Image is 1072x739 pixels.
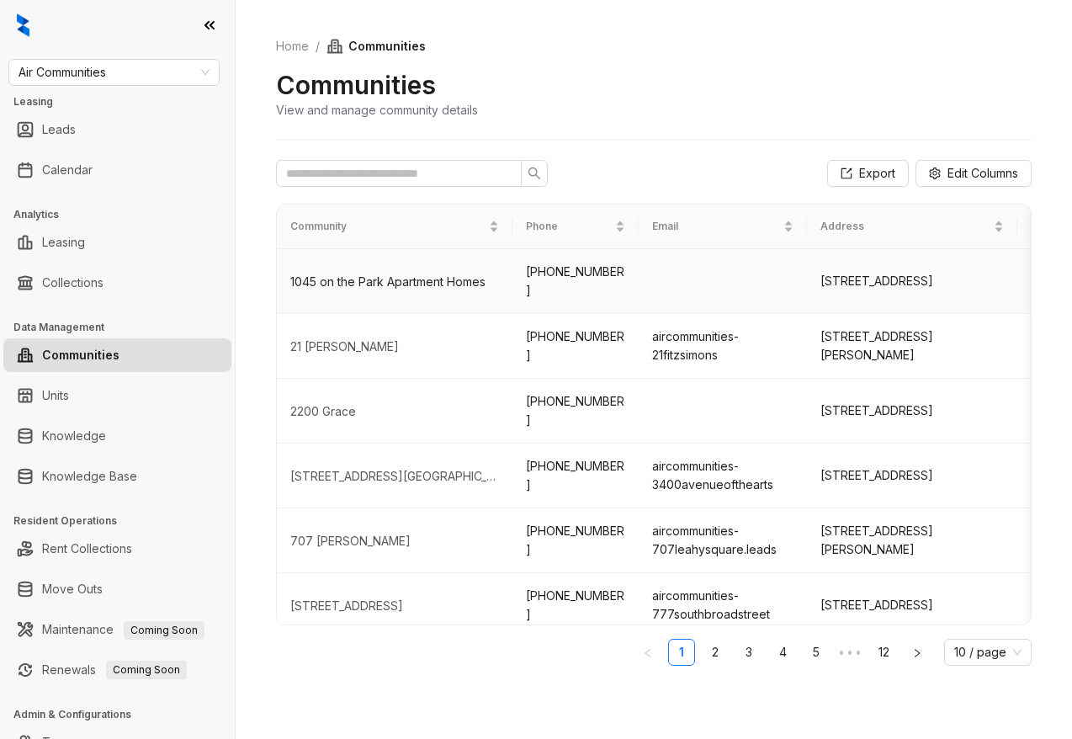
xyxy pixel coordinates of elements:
[42,226,85,259] a: Leasing
[42,379,69,412] a: Units
[836,639,863,666] li: Next 5 Pages
[3,338,231,372] li: Communities
[807,249,1017,314] td: [STREET_ADDRESS]
[42,572,103,606] a: Move Outs
[512,314,639,379] td: [PHONE_NUMBER]
[807,379,1017,444] td: [STREET_ADDRESS]
[106,661,187,679] span: Coming Soon
[42,266,103,300] a: Collections
[3,379,231,412] li: Units
[42,153,93,187] a: Calendar
[512,205,639,249] th: Phone
[290,468,499,485] div: 3400 Avenue of the Arts
[3,653,231,687] li: Renewals
[634,639,661,666] li: Previous Page
[904,639,931,666] button: right
[807,314,1017,379] td: [STREET_ADDRESS][PERSON_NAME]
[512,573,639,638] td: [PHONE_NUMBER]
[3,113,231,146] li: Leads
[803,639,830,666] li: 5
[326,37,426,56] span: Communities
[807,508,1017,573] td: [STREET_ADDRESS][PERSON_NAME]
[639,444,807,508] td: aircommunities-3400avenueofthearts
[290,274,499,290] div: 1045 on the Park Apartment Homes
[290,338,499,355] div: 21 Fitzsimons
[276,101,478,119] div: View and manage community details
[827,160,909,187] button: Export
[290,533,499,550] div: 707 Leahy
[19,60,210,85] span: Air Communities
[290,403,499,420] div: 2200 Grace
[3,460,231,493] li: Knowledge Base
[42,653,187,687] a: RenewalsComing Soon
[3,226,231,259] li: Leasing
[639,573,807,638] td: aircommunities-777southbroadstreet
[870,639,897,666] li: 12
[13,320,235,335] h3: Data Management
[954,640,1022,665] span: 10 / page
[13,94,235,109] h3: Leasing
[13,513,235,529] h3: Resident Operations
[736,640,762,665] a: 3
[904,639,931,666] li: Next Page
[528,167,541,180] span: search
[702,639,729,666] li: 2
[526,219,612,235] span: Phone
[836,639,863,666] span: •••
[316,37,320,56] li: /
[3,266,231,300] li: Collections
[634,639,661,666] button: left
[3,419,231,453] li: Knowledge
[639,205,807,249] th: Email
[277,205,512,249] th: Community
[807,573,1017,638] td: [STREET_ADDRESS]
[3,532,231,566] li: Rent Collections
[42,460,137,493] a: Knowledge Base
[652,219,780,235] span: Email
[42,113,76,146] a: Leads
[915,160,1032,187] button: Edit Columns
[512,508,639,573] td: [PHONE_NUMBER]
[807,444,1017,508] td: [STREET_ADDRESS]
[804,640,829,665] a: 5
[512,444,639,508] td: [PHONE_NUMBER]
[841,167,852,179] span: export
[639,508,807,573] td: aircommunities-707leahysquare.leads
[42,532,132,566] a: Rent Collections
[929,167,941,179] span: setting
[643,648,653,658] span: left
[290,598,499,614] div: 777 South Broad Street
[859,164,895,183] span: Export
[639,314,807,379] td: aircommunities-21fitzsimons
[512,379,639,444] td: [PHONE_NUMBER]
[276,69,436,101] h2: Communities
[703,640,728,665] a: 2
[13,707,235,722] h3: Admin & Configurations
[3,572,231,606] li: Move Outs
[3,153,231,187] li: Calendar
[944,639,1032,666] div: Page Size
[820,219,990,235] span: Address
[769,639,796,666] li: 4
[17,13,29,37] img: logo
[669,640,694,665] a: 1
[735,639,762,666] li: 3
[124,621,204,640] span: Coming Soon
[42,419,106,453] a: Knowledge
[807,205,1017,249] th: Address
[273,37,312,56] a: Home
[13,207,235,222] h3: Analytics
[770,640,795,665] a: 4
[947,164,1018,183] span: Edit Columns
[290,219,486,235] span: Community
[512,249,639,314] td: [PHONE_NUMBER]
[42,338,119,372] a: Communities
[3,613,231,646] li: Maintenance
[668,639,695,666] li: 1
[871,640,896,665] a: 12
[912,648,922,658] span: right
